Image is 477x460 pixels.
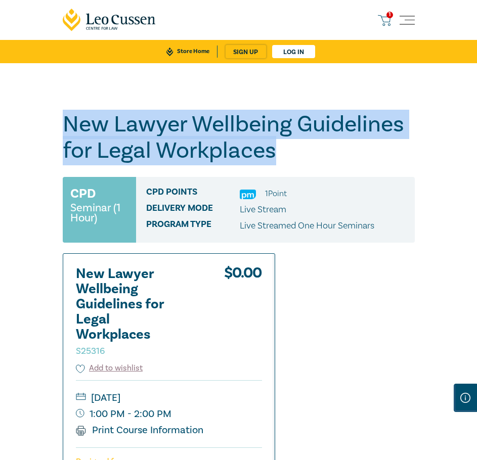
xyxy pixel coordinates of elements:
[76,345,105,357] small: S25316
[146,203,240,216] span: Delivery Mode
[240,204,286,215] span: Live Stream
[63,111,415,164] h1: New Lawyer Wellbeing Guidelines for Legal Workplaces
[76,362,143,374] button: Add to wishlist
[265,187,287,200] li: 1 Point
[460,393,470,403] img: Information Icon
[386,12,393,18] span: 1
[146,187,240,200] span: CPD Points
[76,424,204,437] a: Print Course Information
[159,45,217,58] a: Store Home
[146,219,240,233] span: Program type
[70,203,129,223] small: Seminar (1 Hour)
[76,266,187,357] h2: New Lawyer Wellbeing Guidelines for Legal Workplaces
[400,13,415,28] button: Toggle navigation
[240,190,256,199] img: Practice Management & Business Skills
[76,390,262,406] small: [DATE]
[240,219,374,233] p: Live Streamed One Hour Seminars
[70,185,96,203] h3: CPD
[224,266,262,362] div: $ 0.00
[76,406,262,422] small: 1:00 PM - 2:00 PM
[272,45,315,58] a: Log in
[226,45,266,58] a: sign up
